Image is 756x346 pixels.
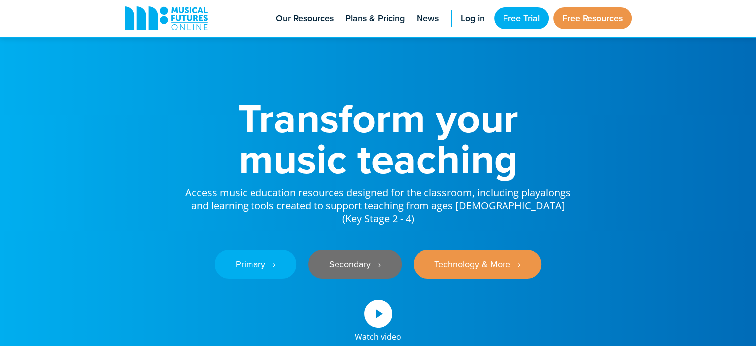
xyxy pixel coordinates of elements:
[215,250,296,279] a: Primary ‎‏‏‎ ‎ ›
[184,179,572,225] p: Access music education resources designed for the classroom, including playalongs and learning to...
[461,12,485,25] span: Log in
[355,328,401,341] div: Watch video
[417,12,439,25] span: News
[494,7,549,29] a: Free Trial
[184,98,572,179] h1: Transform your music teaching
[345,12,405,25] span: Plans & Pricing
[308,250,402,279] a: Secondary ‎‏‏‎ ‎ ›
[414,250,541,279] a: Technology & More ‎‏‏‎ ‎ ›
[553,7,632,29] a: Free Resources
[276,12,334,25] span: Our Resources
